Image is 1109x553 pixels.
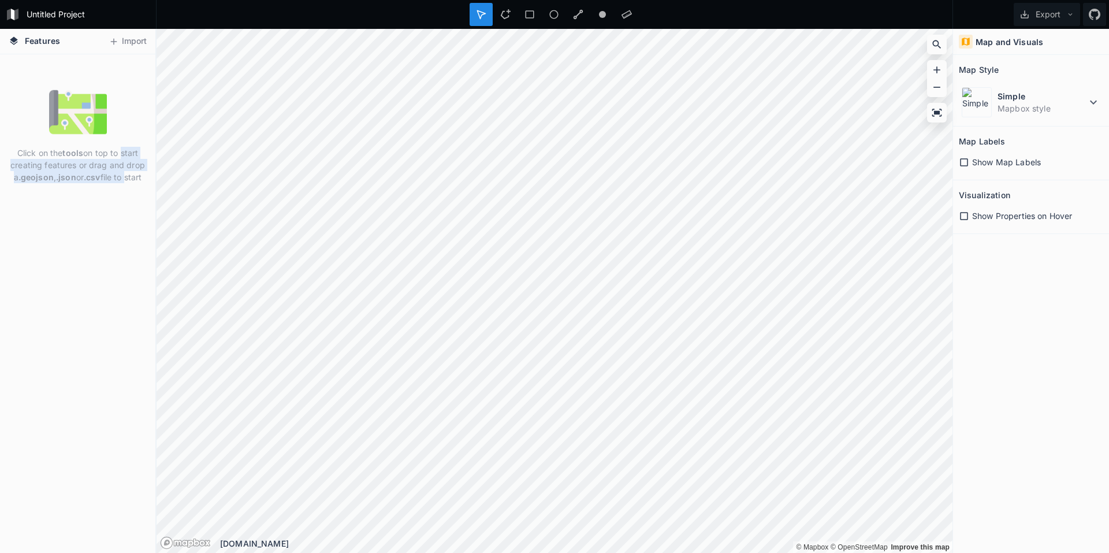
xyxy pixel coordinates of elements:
strong: .json [56,172,76,182]
span: Show Properties on Hover [972,210,1072,222]
span: Show Map Labels [972,156,1041,168]
img: Simple [962,87,992,117]
span: Features [25,35,60,47]
a: Mapbox logo [160,536,211,550]
strong: .csv [84,172,101,182]
h2: Map Style [959,61,999,79]
button: Export [1014,3,1080,26]
a: Map feedback [891,543,950,551]
img: empty [49,83,107,141]
h2: Map Labels [959,132,1005,150]
p: Click on the on top to start creating features or drag and drop a , or file to start [9,147,147,183]
button: Import [103,32,152,51]
strong: tools [62,148,83,158]
a: OpenStreetMap [831,543,888,551]
h2: Visualization [959,186,1010,204]
dd: Mapbox style [998,102,1086,114]
a: Mapbox [796,543,828,551]
h4: Map and Visuals [976,36,1043,48]
strong: .geojson [18,172,54,182]
div: [DOMAIN_NAME] [220,537,952,550]
dt: Simple [998,90,1086,102]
